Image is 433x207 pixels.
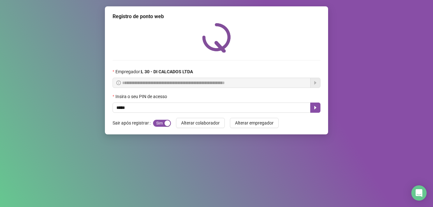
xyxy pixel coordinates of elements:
span: Alterar empregador [235,119,274,126]
img: QRPoint [202,23,231,53]
span: caret-right [313,105,318,110]
button: Alterar colaborador [176,118,225,128]
div: Registro de ponto web [113,13,320,20]
span: info-circle [116,81,121,85]
label: Insira o seu PIN de acesso [113,93,171,100]
span: Alterar colaborador [181,119,220,126]
div: Open Intercom Messenger [411,185,427,201]
span: Empregador : [115,68,193,75]
label: Sair após registrar [113,118,153,128]
button: Alterar empregador [230,118,279,128]
strong: L 30 - DI CALCADOS LTDA [141,69,193,74]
